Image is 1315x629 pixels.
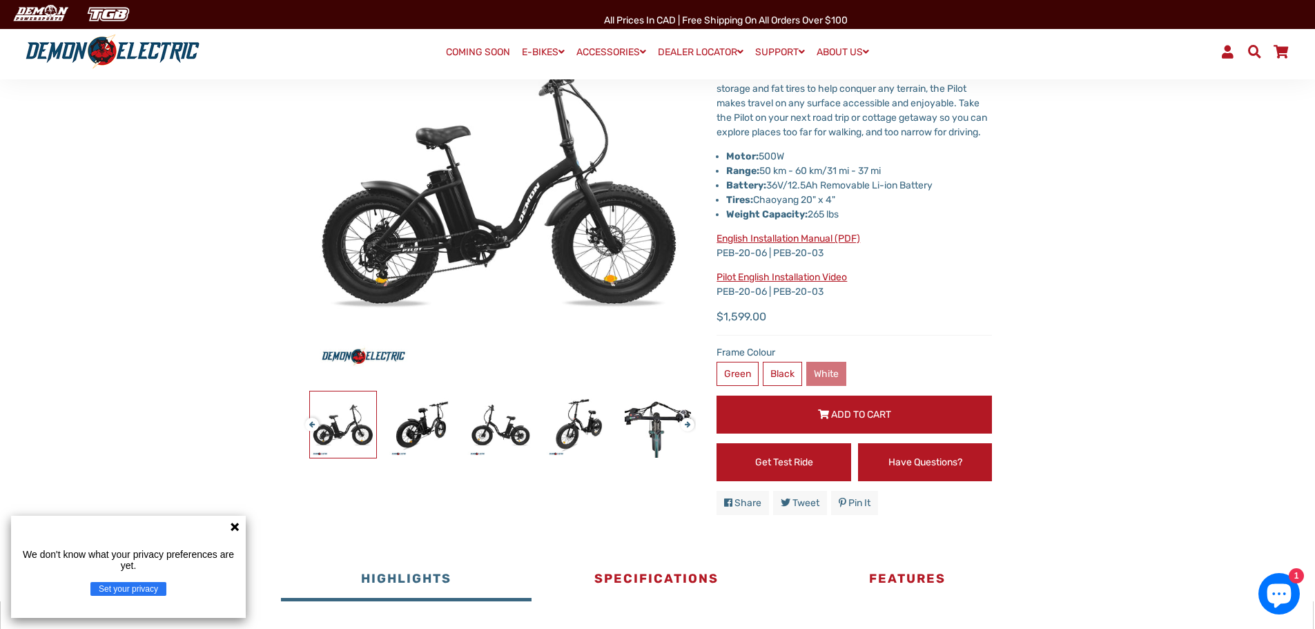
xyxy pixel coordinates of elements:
span: 500W [759,151,784,162]
img: Pilot Folding eBike - Demon Electric [546,391,612,458]
img: Pilot Folding eBike - Demon Electric [467,391,534,458]
button: Add to Cart [717,396,992,434]
button: Next [681,411,689,427]
p: We don't know what your privacy preferences are yet. [17,549,240,571]
span: Share [734,497,761,509]
span: 50 km - 60 km/31 mi - 37 mi [726,165,881,177]
a: ABOUT US [812,42,874,62]
p: Our Pilot E-Bike is the ideal travel companion for your next adventure. With an easy 3-part foldi... [717,52,992,139]
p: PEB-20-06 | PEB-20-03 [717,270,992,299]
span: All Prices in CAD | Free shipping on all orders over $100 [604,14,848,26]
img: Demon Electric logo [21,34,204,70]
span: 36V/12.5Ah Removable Li-ion Battery [726,180,933,191]
img: Pilot Folding eBike [625,391,691,458]
span: Tweet [792,497,819,509]
span: $1,599.00 [717,309,766,325]
a: COMING SOON [441,43,515,62]
strong: Battery: [726,180,766,191]
span: Pin it [848,497,870,509]
inbox-online-store-chat: Shopify online store chat [1254,573,1304,618]
p: 265 lbs [726,207,992,222]
label: White [806,362,846,386]
span: Chaoyang 20" x 4" [726,194,835,206]
img: Demon Electric [7,3,73,26]
strong: Weight Capacity: [726,209,808,220]
button: Specifications [532,560,782,601]
a: Pilot English Installation Video [717,271,847,283]
a: Have Questions? [858,443,993,481]
label: Frame Colour [717,345,992,360]
a: English Installation Manual (PDF) [717,233,860,244]
strong: Range: [726,165,759,177]
button: Previous [305,411,313,427]
img: Pilot Folding eBike - Demon Electric [389,391,455,458]
a: SUPPORT [750,42,810,62]
label: Green [717,362,759,386]
button: Highlights [281,560,532,601]
span: Add to Cart [831,409,891,420]
img: Pilot Folding eBike - Demon Electric [310,391,376,458]
a: DEALER LOCATOR [653,42,748,62]
p: PEB-20-06 | PEB-20-03 [717,231,992,260]
img: TGB Canada [80,3,137,26]
a: Get Test Ride [717,443,851,481]
a: ACCESSORIES [572,42,651,62]
strong: Tires: [726,194,753,206]
button: Features [782,560,1033,601]
button: Set your privacy [90,582,166,596]
strong: Motor: [726,151,759,162]
label: Black [763,362,802,386]
a: E-BIKES [517,42,569,62]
